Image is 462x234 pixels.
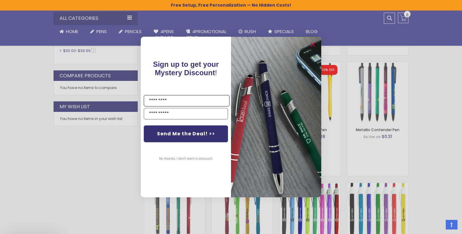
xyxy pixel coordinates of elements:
[144,125,228,142] button: Send Me the Deal! >>
[308,40,318,49] button: Close dialog
[153,60,219,77] span: !
[231,37,321,197] img: pop-up-image
[153,60,219,77] span: Sign up to get your Mystery Discount
[156,151,216,166] button: No thanks, I don't want a discount.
